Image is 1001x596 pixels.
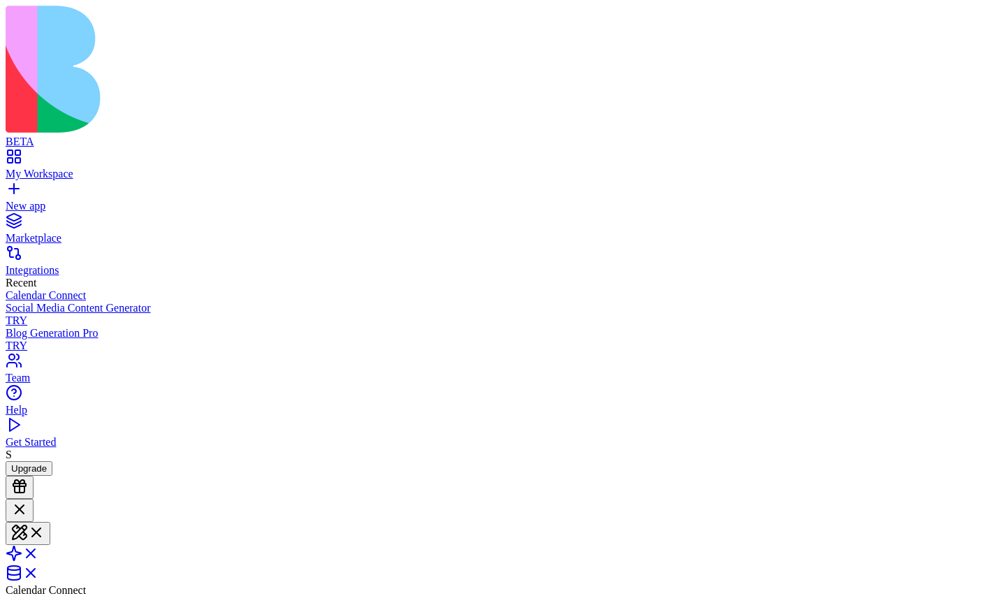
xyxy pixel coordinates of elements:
div: Team [6,372,995,384]
a: Integrations [6,252,995,277]
a: Marketplace [6,219,995,245]
a: BETA [6,123,995,148]
a: New app [6,187,995,212]
div: TRY [6,340,995,352]
img: logo [6,6,567,133]
a: Calendar Connect [6,289,995,302]
a: Upgrade [6,462,52,474]
div: Blog Generation Pro [6,327,995,340]
div: TRY [6,314,995,327]
div: New app [6,200,995,212]
span: Recent [6,277,36,289]
a: Blog Generation ProTRY [6,327,995,352]
div: Get Started [6,436,995,449]
span: Calendar Connect [6,584,86,596]
div: My Workspace [6,168,995,180]
a: My Workspace [6,155,995,180]
button: Upgrade [6,461,52,476]
div: Social Media Content Generator [6,302,995,314]
div: Help [6,404,995,416]
div: BETA [6,136,995,148]
a: Team [6,359,995,384]
a: Help [6,391,995,416]
div: Marketplace [6,232,995,245]
a: Social Media Content GeneratorTRY [6,302,995,327]
a: Get Started [6,423,995,449]
div: Integrations [6,264,995,277]
span: S [6,449,12,460]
